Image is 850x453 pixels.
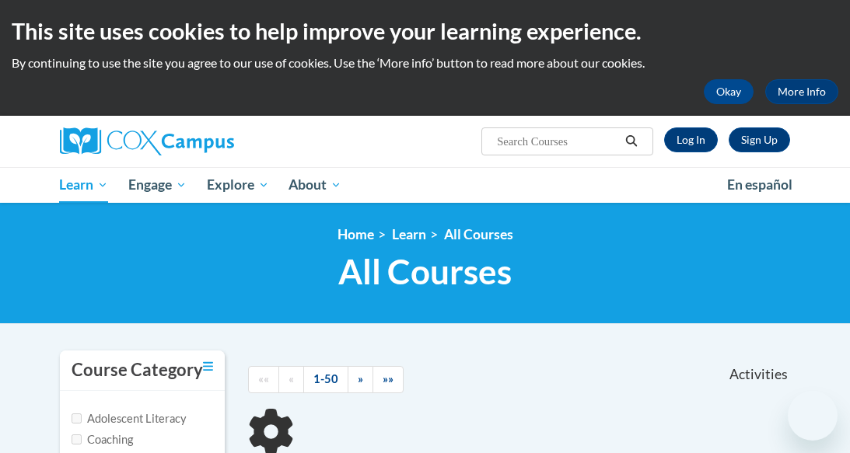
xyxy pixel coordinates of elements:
[278,366,304,393] a: Previous
[373,366,404,393] a: End
[50,167,119,203] a: Learn
[258,372,269,385] span: ««
[729,127,790,152] a: Register
[248,366,279,393] a: Begining
[765,79,838,104] a: More Info
[303,366,348,393] a: 1-50
[495,132,620,151] input: Search Courses
[392,226,426,242] a: Learn
[60,127,234,155] img: Cox Campus
[444,226,513,242] a: All Courses
[12,54,838,71] p: By continuing to use the site you agree to our use of cookies. Use the ‘More info’ button to read...
[704,79,754,104] button: Okay
[788,391,838,441] iframe: Button to launch messaging window
[289,176,341,194] span: About
[72,410,187,427] label: Adolescent Literacy
[717,169,803,201] a: En español
[72,434,82,444] input: Checkbox for Options
[12,16,838,47] h2: This site uses cookies to help improve your learning experience.
[203,358,213,375] a: Toggle collapse
[383,372,394,385] span: »»
[664,127,718,152] a: Log In
[289,372,294,385] span: «
[59,176,108,194] span: Learn
[197,167,279,203] a: Explore
[727,176,792,193] span: En español
[60,127,288,155] a: Cox Campus
[48,167,803,203] div: Main menu
[207,176,269,194] span: Explore
[278,167,352,203] a: About
[118,167,197,203] a: Engage
[338,226,374,242] a: Home
[72,413,82,423] input: Checkbox for Options
[729,366,788,383] span: Activities
[348,366,373,393] a: Next
[358,372,363,385] span: »
[128,176,187,194] span: Engage
[338,251,512,292] span: All Courses
[72,431,133,448] label: Coaching
[72,358,203,382] h3: Course Category
[620,132,643,151] button: Search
